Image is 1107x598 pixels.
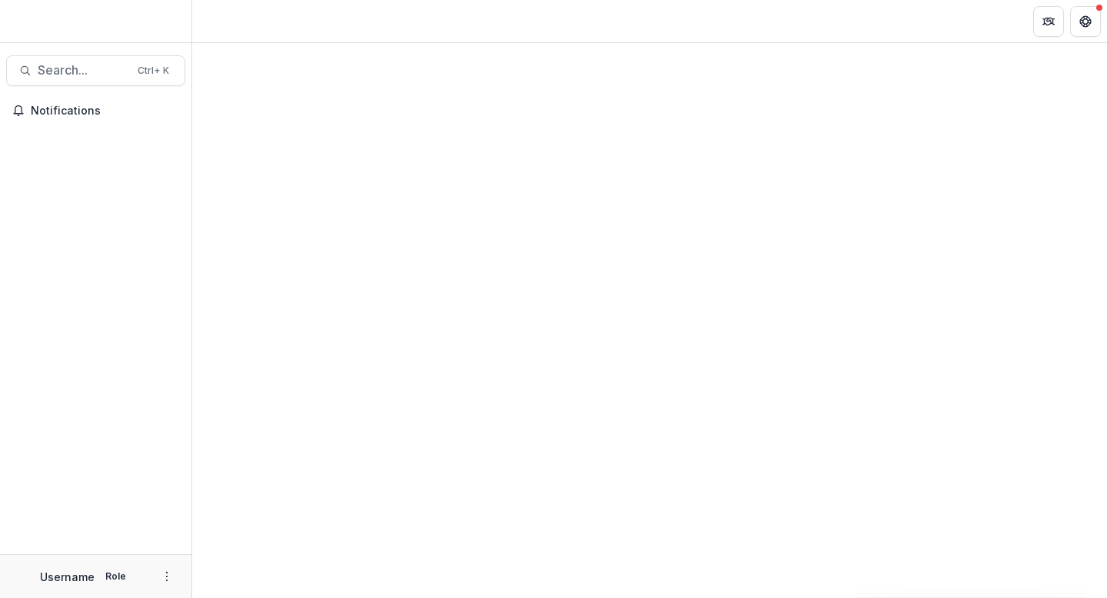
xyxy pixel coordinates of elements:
p: Username [40,569,95,585]
button: More [158,567,176,586]
p: Role [101,570,131,583]
span: Notifications [31,105,179,118]
button: Notifications [6,98,185,123]
button: Partners [1033,6,1064,37]
span: Search... [38,63,128,78]
button: Get Help [1070,6,1101,37]
button: Search... [6,55,185,86]
div: Ctrl + K [135,62,172,79]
